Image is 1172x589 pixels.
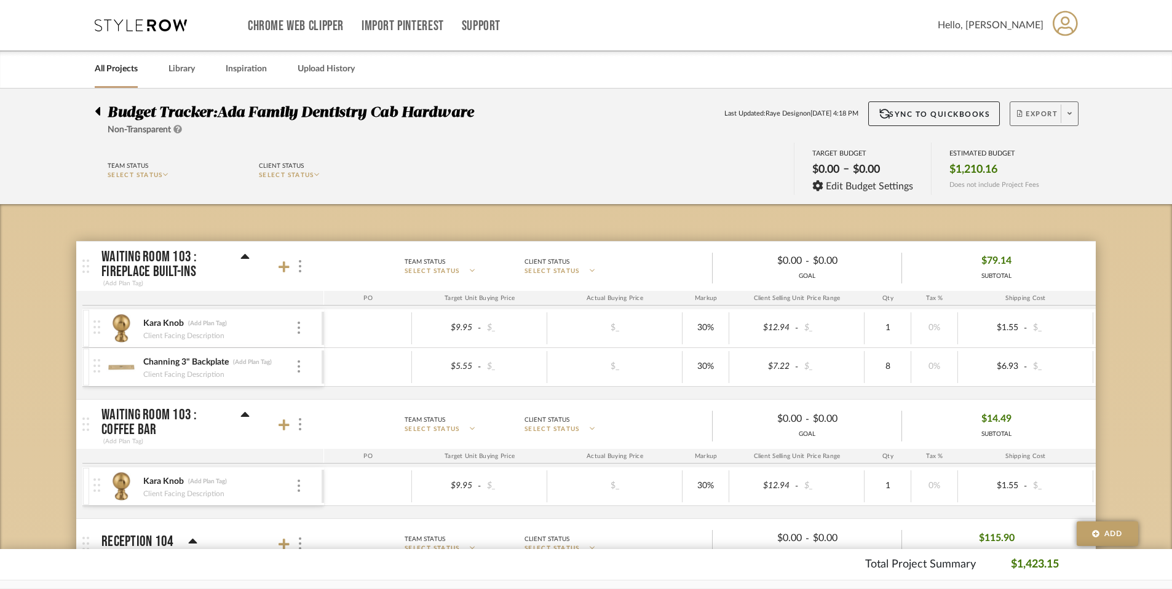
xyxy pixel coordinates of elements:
img: vertical-grip.svg [93,359,100,373]
a: Inspiration [226,61,267,77]
span: $79.14 [981,251,1012,271]
span: - [793,480,801,492]
a: All Projects [95,61,138,77]
button: Sync to QuickBooks [868,101,1000,126]
span: – [843,162,849,180]
div: Team Status [108,160,148,172]
div: Client Selling Unit Price Range [729,291,865,306]
img: cc1e3b73-6550-4a9c-92e2-4b6d2b78c304_50x50.jpg [106,314,137,343]
img: 3dots-v.svg [299,537,301,550]
div: Tax % [911,291,958,306]
span: - [793,361,801,373]
span: $1,210.16 [949,163,997,176]
span: - [1022,480,1029,492]
a: Upload History [298,61,355,77]
div: PO [324,291,412,306]
div: PO [324,449,412,464]
div: Client Status [525,414,569,425]
span: - [806,531,809,546]
div: $6.93 [962,358,1022,376]
div: (Add Plan Tag) [188,319,228,328]
div: $_ [581,319,649,337]
div: $0.00 [809,529,892,548]
div: $9.95 [416,477,476,495]
div: GOAL [713,430,901,439]
button: Export [1010,101,1079,126]
div: 0% [915,477,954,495]
div: Client Status [525,534,569,545]
span: Add [1104,528,1123,539]
div: $0.00 [809,159,843,180]
div: $_ [581,358,649,376]
span: SELECT STATUS [108,172,163,178]
div: $_ [1029,319,1090,337]
a: Library [168,61,195,77]
img: vertical-grip.svg [93,320,100,334]
div: Shipping Cost [958,291,1093,306]
img: grip.svg [82,417,89,431]
div: Channing 3" Backplate [143,357,229,368]
span: SELECT STATUS [405,544,460,553]
div: Markup [683,449,729,464]
div: $7.22 [733,358,793,376]
img: grip.svg [82,259,89,273]
div: (Add Plan Tag) [188,477,228,486]
div: Client Facing Description [143,368,225,381]
span: Budget Tracker: [108,105,217,120]
p: Waiting Room 103 : Fireplace Built-Ins [101,250,226,279]
span: Hello, [PERSON_NAME] [938,18,1043,33]
div: SUBTOTAL [981,272,1012,281]
span: - [476,322,483,334]
div: Kara Knob [143,318,184,330]
div: $_ [581,477,649,495]
div: Target Unit Buying Price [412,291,547,306]
div: $_ [483,477,544,495]
div: Qty [865,449,911,464]
p: $1,423.15 [1011,556,1059,573]
img: 3dots-v.svg [298,480,300,492]
div: 1 [868,319,907,337]
div: $_ [801,319,861,337]
div: $_ [1029,477,1090,495]
div: Ship. Markup % [1093,291,1153,306]
div: $0.00 [723,409,806,429]
div: $0.00 [809,251,892,271]
div: $5.55 [416,358,476,376]
div: (Add Plan Tag) [101,278,145,289]
img: 3dots-v.svg [298,360,300,373]
span: Raye Design [766,109,803,119]
div: 30% [686,358,725,376]
span: Does not include Project Fees [949,181,1039,189]
span: Last Updated: [724,109,766,119]
span: on [803,109,810,119]
img: 3dots-v.svg [298,322,300,334]
p: Waiting Room 103 : Coffee Bar [101,408,226,437]
span: - [476,480,483,492]
img: 3dots-v.svg [299,418,301,430]
span: Edit Budget Settings [826,181,913,192]
div: Target Unit Buying Price [412,449,547,464]
div: $_ [801,477,861,495]
div: $12.94 [733,319,793,337]
span: Export [1017,109,1058,128]
img: 91966031-8d24-4a69-96d2-9552bafe91be_50x50.jpg [106,352,137,382]
div: Client Facing Description [143,330,225,342]
div: Actual Buying Price [547,291,683,306]
div: $_ [483,319,544,337]
span: SELECT STATUS [259,172,314,178]
div: 1 [868,477,907,495]
div: SUBTOTAL [981,430,1012,439]
div: (Add Plan Tag) [232,358,272,366]
div: Team Status [405,414,445,425]
div: Client Status [525,256,569,267]
span: - [476,361,483,373]
img: 3dots-v.svg [299,260,301,272]
div: $_ [1029,358,1090,376]
div: Ship. Markup % [1093,449,1153,464]
span: - [806,412,809,427]
img: grip.svg [82,537,89,550]
div: $_ [801,358,861,376]
span: Ada Family Dentistry Cab Hardware [217,105,473,120]
div: 8 [868,358,907,376]
div: Client Status [259,160,304,172]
